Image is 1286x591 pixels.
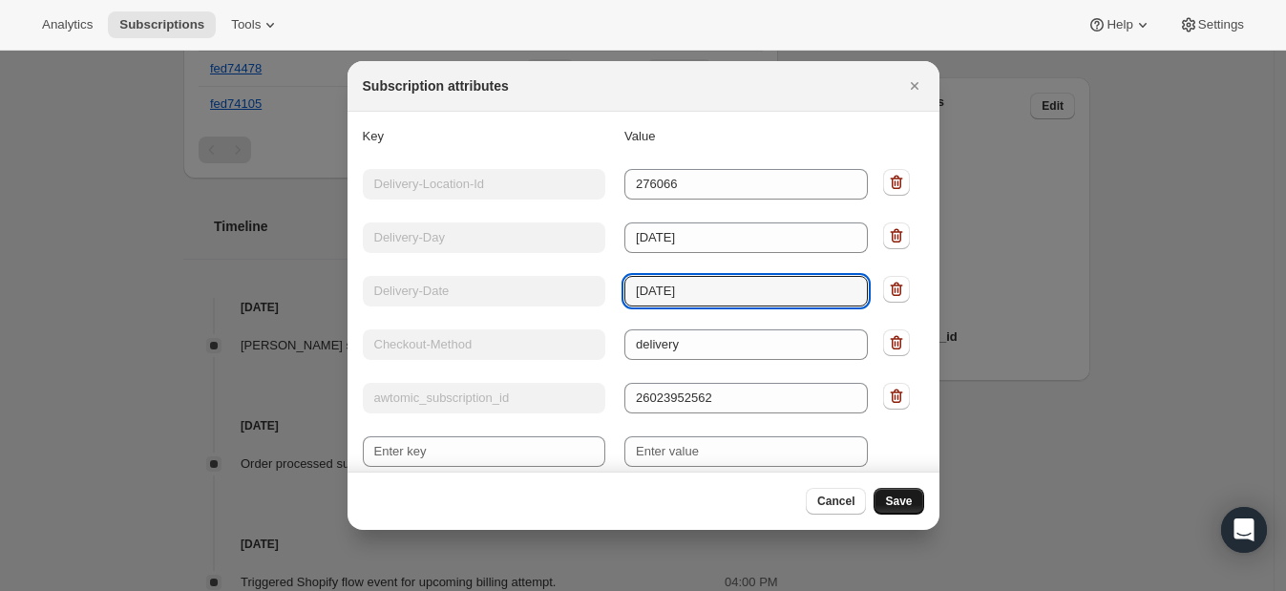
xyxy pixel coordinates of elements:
[1076,11,1163,38] button: Help
[885,494,912,509] span: Save
[363,436,606,467] input: Enter key
[108,11,216,38] button: Subscriptions
[31,11,104,38] button: Analytics
[1221,507,1267,553] div: Open Intercom Messenger
[42,17,93,32] span: Analytics
[220,11,291,38] button: Tools
[231,17,261,32] span: Tools
[1198,17,1244,32] span: Settings
[817,494,854,509] span: Cancel
[119,17,204,32] span: Subscriptions
[901,73,928,99] button: Close
[1168,11,1255,38] button: Settings
[624,436,868,467] input: Enter value
[363,129,384,143] span: Key
[874,488,923,515] button: Save
[624,129,655,143] span: Value
[1107,17,1132,32] span: Help
[806,488,866,515] button: Cancel
[363,76,509,95] h2: Subscription attributes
